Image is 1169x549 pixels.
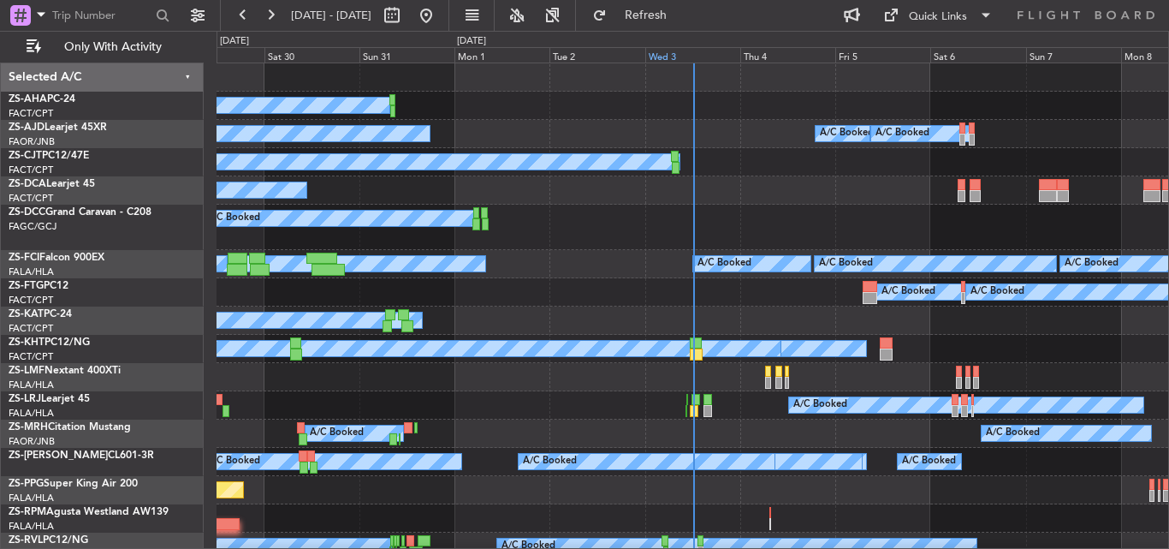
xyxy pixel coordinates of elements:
[9,422,48,433] span: ZS-MRH
[9,451,154,461] a: ZS-[PERSON_NAME]CL601-3R
[820,121,874,146] div: A/C Booked
[52,3,151,28] input: Trip Number
[9,451,108,461] span: ZS-[PERSON_NAME]
[9,207,45,218] span: ZS-DCC
[9,151,42,161] span: ZS-CJT
[523,449,577,474] div: A/C Booked
[9,179,95,189] a: ZS-DCALearjet 45
[206,449,260,474] div: A/C Booked
[264,47,359,63] div: Sat 30
[9,350,53,363] a: FACT/CPT
[9,294,53,307] a: FACT/CPT
[9,535,88,546] a: ZS-RVLPC12/NG
[9,366,121,376] a: ZS-LMFNextant 400XTi
[9,192,53,205] a: FACT/CPT
[9,207,151,218] a: ZS-DCCGrand Caravan - C208
[9,507,169,517] a: ZS-RPMAgusta Westland AW139
[9,435,55,448] a: FAOR/JNB
[909,9,967,26] div: Quick Links
[9,394,90,404] a: ZS-LRJLearjet 45
[206,206,260,231] div: A/C Booked
[819,251,873,277] div: A/C Booked
[645,47,740,63] div: Wed 3
[9,107,53,120] a: FACT/CPT
[9,507,46,517] span: ZS-RPM
[9,337,90,348] a: ZS-KHTPC12/NG
[1026,47,1121,63] div: Sun 7
[902,449,956,474] div: A/C Booked
[9,281,44,291] span: ZS-FTG
[9,379,54,391] a: FALA/HLA
[359,47,454,63] div: Sun 31
[930,47,1025,63] div: Sat 6
[793,392,847,418] div: A/C Booked
[9,179,46,189] span: ZS-DCA
[9,164,53,176] a: FACT/CPT
[9,309,44,319] span: ZS-KAT
[9,520,54,533] a: FALA/HLA
[549,47,644,63] div: Tue 2
[310,421,364,446] div: A/C Booked
[881,279,935,305] div: A/C Booked
[9,309,72,319] a: ZS-KATPC-24
[986,421,1040,446] div: A/C Booked
[9,122,107,133] a: ZS-AJDLearjet 45XR
[9,492,54,504] a: FALA/HLA
[875,2,1001,29] button: Quick Links
[454,47,549,63] div: Mon 1
[610,9,682,21] span: Refresh
[697,251,751,277] div: A/C Booked
[9,253,39,263] span: ZS-FCI
[9,135,55,148] a: FAOR/JNB
[1065,251,1119,277] div: A/C Booked
[220,34,249,49] div: [DATE]
[9,220,56,233] a: FAGC/GCJ
[9,479,44,489] span: ZS-PPG
[9,266,54,278] a: FALA/HLA
[9,281,68,291] a: ZS-FTGPC12
[9,422,131,433] a: ZS-MRHCitation Mustang
[9,366,45,376] span: ZS-LMF
[970,279,1024,305] div: A/C Booked
[9,94,75,104] a: ZS-AHAPC-24
[9,253,104,263] a: ZS-FCIFalcon 900EX
[9,94,47,104] span: ZS-AHA
[9,479,138,489] a: ZS-PPGSuper King Air 200
[835,47,930,63] div: Fri 5
[9,535,43,546] span: ZS-RVL
[584,2,687,29] button: Refresh
[9,151,89,161] a: ZS-CJTPC12/47E
[457,34,486,49] div: [DATE]
[9,337,45,348] span: ZS-KHT
[19,33,186,61] button: Only With Activity
[9,394,41,404] span: ZS-LRJ
[9,122,45,133] span: ZS-AJD
[291,8,371,23] span: [DATE] - [DATE]
[9,407,54,420] a: FALA/HLA
[875,121,929,146] div: A/C Booked
[45,41,181,53] span: Only With Activity
[9,322,53,335] a: FACT/CPT
[740,47,835,63] div: Thu 4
